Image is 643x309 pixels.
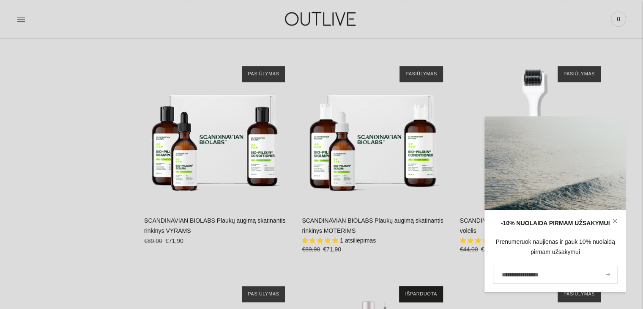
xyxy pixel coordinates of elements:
span: €71,90 [165,237,183,244]
span: 5.00 stars [460,237,498,244]
div: Prenumeruok naujienas ir gauk 10% nuolaidą pirmam užsakymui [493,237,618,257]
a: SCANDINAVIAN BIOLABS Plaukų augimą skatinantis rinkinys MOTERIMS [302,217,443,234]
div: -10% NUOLAIDA PIRMAM UŽSAKYMUI [493,218,618,229]
a: SCANDINAVIAN BIOLABS Plaukų augimą skatinantis rinkinys VYRAMS [144,58,293,207]
a: SCANDINAVIAN BIOLABS galvos odos aktyvavymo volelis [460,58,609,207]
span: €71,90 [323,246,341,253]
span: 1 atsiliepimas [340,237,376,244]
a: SCANDINAVIAN BIOLABS Plaukų augimą skatinantis rinkinys MOTERIMS [302,58,451,207]
a: SCANDINAVIAN BIOLABS galvos odos aktyvavymo volelis [460,217,597,234]
span: 0 [613,13,624,25]
s: €44,00 [460,246,478,253]
a: 0 [611,10,626,28]
span: 5.00 stars [302,237,340,244]
s: €89,90 [302,246,320,253]
a: SCANDINAVIAN BIOLABS Plaukų augimą skatinantis rinkinys VYRAMS [144,217,285,234]
span: €35,90 [481,246,499,253]
s: €89,90 [144,237,162,244]
img: OUTLIVE [268,4,374,33]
